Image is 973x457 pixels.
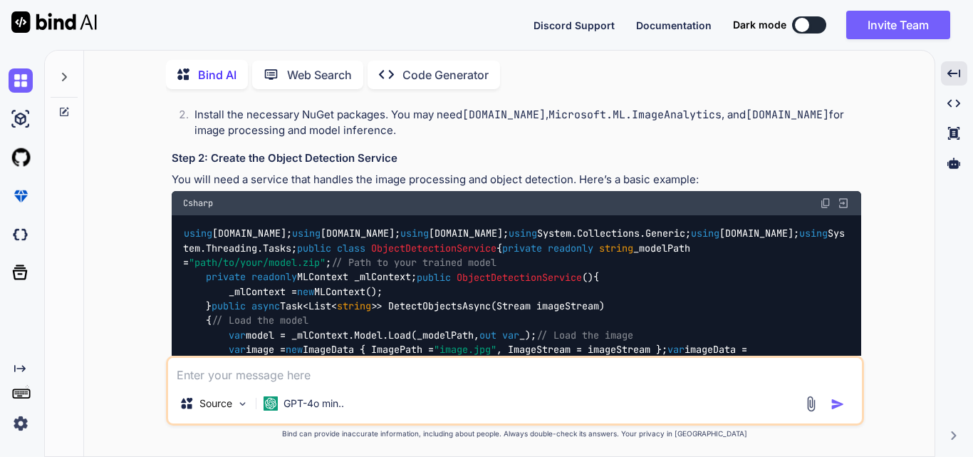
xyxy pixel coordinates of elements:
[820,197,831,209] img: copy
[402,66,489,83] p: Code Generator
[172,150,861,167] h3: Step 2: Create the Object Detection Service
[212,314,308,327] span: // Load the model
[746,108,829,122] code: [DOMAIN_NAME]
[837,197,850,210] img: Open in Browser
[636,18,712,33] button: Documentation
[846,11,950,39] button: Invite Team
[283,396,344,411] p: GPT-4o min..
[331,256,496,269] span: // Path to your trained model
[509,227,537,240] span: using
[371,242,496,255] span: ObjectDetectionService
[264,396,278,411] img: GPT-4o mini
[803,396,819,412] img: attachment
[9,184,33,208] img: premium
[534,19,615,31] span: Discord Support
[172,172,861,188] p: You will need a service that handles the image processing and object detection. Here’s a basic ex...
[189,256,326,269] span: "path/to/your/model.zip"
[536,329,633,342] span: // Load the image
[400,227,429,240] span: using
[548,242,593,255] span: readonly
[9,222,33,247] img: darkCloudIdeIcon
[337,299,371,312] span: string
[502,329,519,342] span: var
[166,428,864,439] p: Bind can provide inaccurate information, including about people. Always double-check its answers....
[831,397,845,411] img: icon
[733,18,786,32] span: Dark mode
[502,242,542,255] span: private
[11,11,97,33] img: Bind AI
[9,68,33,93] img: chat
[417,271,593,284] span: ()
[799,227,828,240] span: using
[479,329,496,342] span: out
[636,19,712,31] span: Documentation
[9,107,33,131] img: ai-studio
[417,271,451,284] span: public
[198,66,236,83] p: Bind AI
[286,344,303,356] span: new
[251,299,280,312] span: async
[183,197,213,209] span: Csharp
[297,285,314,298] span: new
[199,396,232,411] p: Source
[9,145,33,170] img: githubLight
[292,227,321,240] span: using
[206,271,246,284] span: private
[462,108,546,122] code: [DOMAIN_NAME]
[287,66,352,83] p: Web Search
[599,242,633,255] span: string
[548,108,722,122] code: Microsoft.ML.ImageAnalytics
[212,299,246,312] span: public
[434,344,496,356] span: "image.jpg"
[534,18,615,33] button: Discord Support
[691,227,719,240] span: using
[457,271,582,284] span: ObjectDetectionService
[667,344,685,356] span: var
[297,242,331,255] span: public
[9,411,33,436] img: settings
[229,344,246,356] span: var
[229,329,246,342] span: var
[251,271,297,284] span: readonly
[337,242,365,255] span: class
[183,107,861,139] li: Install the necessary NuGet packages. You may need , , and for image processing and model inference.
[236,398,249,410] img: Pick Models
[184,227,212,240] span: using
